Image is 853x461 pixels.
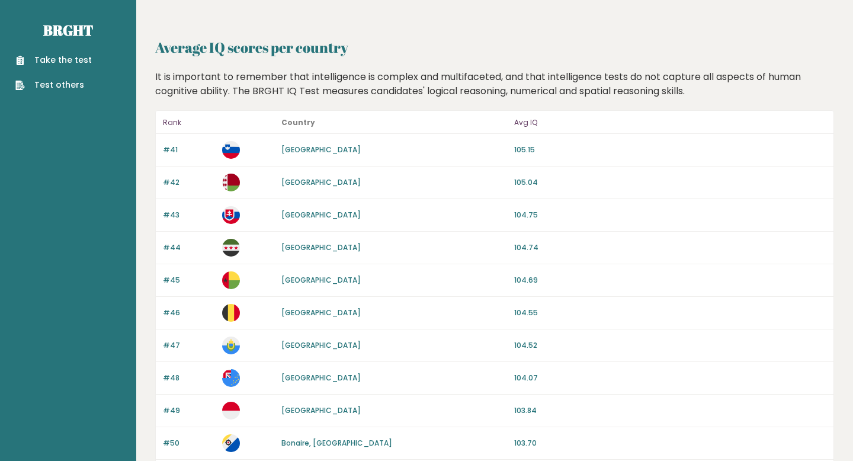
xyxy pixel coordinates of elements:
[281,340,361,350] a: [GEOGRAPHIC_DATA]
[15,79,92,91] a: Test others
[222,402,240,420] img: mc.svg
[222,434,240,452] img: bq.svg
[281,145,361,155] a: [GEOGRAPHIC_DATA]
[281,308,361,318] a: [GEOGRAPHIC_DATA]
[163,275,215,286] p: #45
[222,271,240,289] img: gw.svg
[163,116,215,130] p: Rank
[514,242,826,253] p: 104.74
[163,340,215,351] p: #47
[163,242,215,253] p: #44
[514,210,826,220] p: 104.75
[281,438,392,448] a: Bonaire, [GEOGRAPHIC_DATA]
[514,275,826,286] p: 104.69
[163,210,215,220] p: #43
[281,275,361,285] a: [GEOGRAPHIC_DATA]
[163,308,215,318] p: #46
[222,239,240,257] img: sy.svg
[281,117,315,127] b: Country
[163,145,215,155] p: #41
[222,337,240,354] img: sm.svg
[222,206,240,224] img: sk.svg
[222,174,240,191] img: by.svg
[163,405,215,416] p: #49
[163,438,215,449] p: #50
[222,369,240,387] img: tv.svg
[514,405,826,416] p: 103.84
[281,242,361,252] a: [GEOGRAPHIC_DATA]
[514,308,826,318] p: 104.55
[15,54,92,66] a: Take the test
[43,21,93,40] a: Brght
[281,177,361,187] a: [GEOGRAPHIC_DATA]
[281,373,361,383] a: [GEOGRAPHIC_DATA]
[514,340,826,351] p: 104.52
[151,70,839,98] div: It is important to remember that intelligence is complex and multifaceted, and that intelligence ...
[514,145,826,155] p: 105.15
[163,177,215,188] p: #42
[514,116,826,130] p: Avg IQ
[222,141,240,159] img: si.svg
[222,304,240,322] img: be.svg
[155,37,834,58] h2: Average IQ scores per country
[281,210,361,220] a: [GEOGRAPHIC_DATA]
[514,438,826,449] p: 103.70
[514,177,826,188] p: 105.04
[514,373,826,383] p: 104.07
[163,373,215,383] p: #48
[281,405,361,415] a: [GEOGRAPHIC_DATA]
